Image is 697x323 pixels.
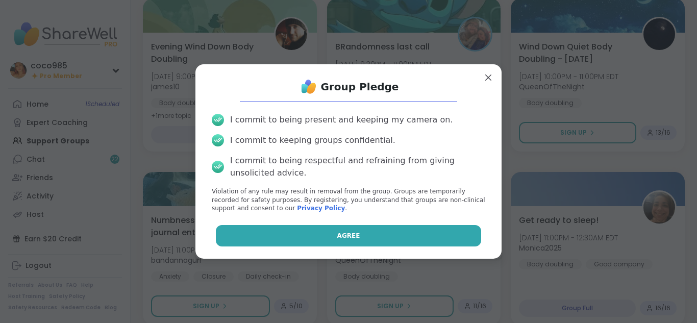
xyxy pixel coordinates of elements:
[297,205,345,212] a: Privacy Policy
[230,134,395,146] div: I commit to keeping groups confidential.
[321,80,399,94] h1: Group Pledge
[212,187,485,213] p: Violation of any rule may result in removal from the group. Groups are temporarily recorded for s...
[230,155,485,179] div: I commit to being respectful and refraining from giving unsolicited advice.
[230,114,453,126] div: I commit to being present and keeping my camera on.
[337,231,360,240] span: Agree
[298,77,319,97] img: ShareWell Logo
[216,225,482,246] button: Agree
